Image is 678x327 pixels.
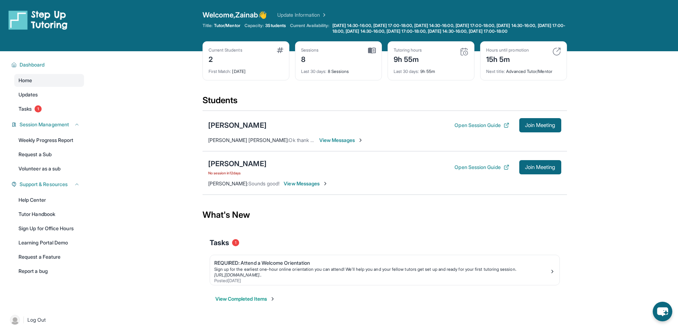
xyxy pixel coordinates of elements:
[208,180,248,186] span: [PERSON_NAME] :
[203,23,212,28] span: Title:
[20,181,68,188] span: Support & Resources
[208,170,267,176] span: No session in 12 days
[14,265,84,278] a: Report a bug
[23,316,25,324] span: |
[209,53,242,64] div: 2
[203,95,567,110] div: Students
[525,165,556,169] span: Join Meeting
[20,121,69,128] span: Session Management
[19,105,32,112] span: Tasks
[265,23,286,28] span: 3 Students
[394,47,422,53] div: Tutoring hours
[552,47,561,56] img: card
[209,69,231,74] span: First Match :
[208,137,289,143] span: [PERSON_NAME] [PERSON_NAME] :
[290,23,329,34] span: Current Availability:
[486,69,505,74] span: Next title :
[214,259,550,267] div: REQUIRED: Attend a Welcome Orientation
[203,199,567,231] div: What's New
[319,137,364,144] span: View Messages
[214,267,550,272] div: Sign up for the earliest one-hour online orientation you can attend! We’ll help you and your fell...
[519,160,561,174] button: Join Meeting
[358,137,363,143] img: Chevron-Right
[214,278,550,284] div: Posted [DATE]
[208,159,267,169] div: [PERSON_NAME]
[19,77,32,84] span: Home
[35,105,42,112] span: 1
[284,180,328,187] span: View Messages
[27,316,46,323] span: Log Out
[331,23,567,34] a: [DATE] 14:30-16:00, [DATE] 17:00-18:00, [DATE] 14:30-16:00, [DATE] 17:00-18:00, [DATE] 14:30-16:0...
[20,61,45,68] span: Dashboard
[289,137,319,143] span: Ok thank you
[214,23,240,28] span: Tutor/Mentor
[454,122,509,129] button: Open Session Guide
[277,47,283,53] img: card
[332,23,566,34] span: [DATE] 14:30-16:00, [DATE] 17:00-18:00, [DATE] 14:30-16:00, [DATE] 17:00-18:00, [DATE] 14:30-16:0...
[210,255,559,285] a: REQUIRED: Attend a Welcome OrientationSign up for the earliest one-hour online orientation you ca...
[301,69,327,74] span: Last 30 days :
[14,236,84,249] a: Learning Portal Demo
[486,47,529,53] div: Hours until promotion
[10,315,20,325] img: user-img
[394,53,422,64] div: 9h 55m
[301,53,319,64] div: 8
[486,64,561,74] div: Advanced Tutor/Mentor
[14,250,84,263] a: Request a Feature
[14,148,84,161] a: Request a Sub
[14,222,84,235] a: Sign Up for Office Hours
[394,69,419,74] span: Last 30 days :
[17,121,80,128] button: Session Management
[394,64,468,74] div: 9h 55m
[301,47,319,53] div: Sessions
[486,53,529,64] div: 15h 5m
[17,61,80,68] button: Dashboard
[322,181,328,186] img: Chevron-Right
[215,295,275,302] button: View Completed Items
[460,47,468,56] img: card
[14,88,84,101] a: Updates
[14,74,84,87] a: Home
[9,10,68,30] img: logo
[277,11,327,19] a: Update Information
[210,238,229,248] span: Tasks
[14,194,84,206] a: Help Center
[203,10,267,20] span: Welcome, Zainab 👋
[19,91,38,98] span: Updates
[454,164,509,171] button: Open Session Guide
[301,64,376,74] div: 8 Sessions
[248,180,280,186] span: Sounds good!
[14,102,84,115] a: Tasks1
[245,23,264,28] span: Capacity:
[368,47,376,54] img: card
[525,123,556,127] span: Join Meeting
[519,118,561,132] button: Join Meeting
[14,162,84,175] a: Volunteer as a sub
[214,272,262,278] a: [URL][DOMAIN_NAME]..
[208,120,267,130] div: [PERSON_NAME]
[14,134,84,147] a: Weekly Progress Report
[320,11,327,19] img: Chevron Right
[209,47,242,53] div: Current Students
[209,64,283,74] div: [DATE]
[232,239,239,246] span: 1
[17,181,80,188] button: Support & Resources
[653,302,672,321] button: chat-button
[14,208,84,221] a: Tutor Handbook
